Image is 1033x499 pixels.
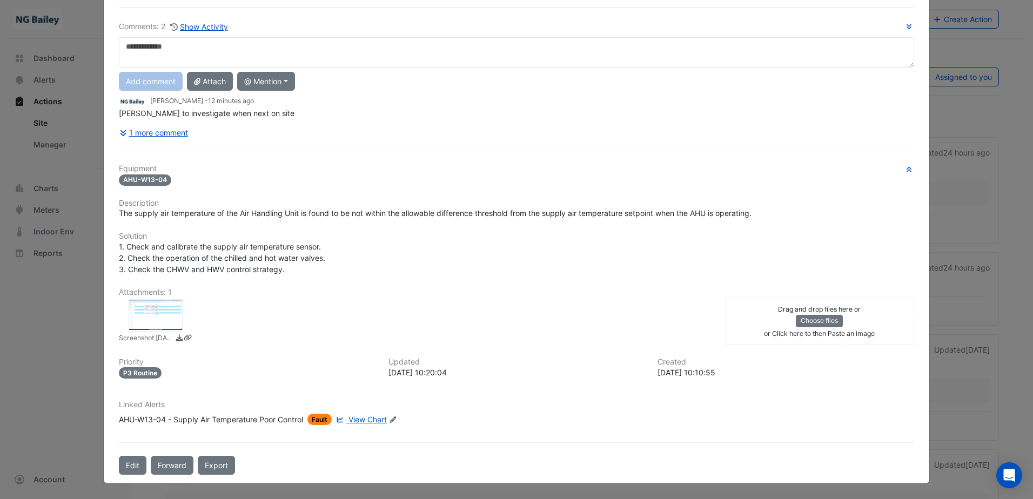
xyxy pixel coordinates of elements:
a: View Chart [334,414,387,425]
button: Choose files [796,315,843,327]
button: @ Mention [237,72,295,91]
small: Drag and drop files here or [778,305,861,313]
button: 1 more comment [119,123,189,142]
button: Forward [151,456,193,475]
div: Open Intercom Messenger [996,462,1022,488]
h6: Solution [119,232,914,241]
h6: Priority [119,358,375,367]
fa-icon: Edit Linked Alerts [389,416,397,424]
div: AHU-W13-04 - Supply Air Temperature Poor Control [119,414,303,425]
div: Screenshot 2025-09-05 at 10.12.13.png [129,299,183,332]
span: [PERSON_NAME] to investigate when next on site [119,109,294,118]
a: Download [175,333,183,345]
span: 1. Check and calibrate the supply air temperature sensor. 2. Check the operation of the chilled a... [119,242,325,274]
div: [DATE] 10:20:04 [388,367,645,378]
small: [PERSON_NAME] - [150,96,254,106]
h6: Linked Alerts [119,400,914,409]
h6: Updated [388,358,645,367]
img: NG Bailey [119,96,146,107]
div: [DATE] 10:10:55 [658,367,914,378]
small: or Click here to then Paste an image [764,329,875,338]
small: Screenshot 2025-09-05 at 10.12.13.png [119,333,173,345]
div: P3 Routine [119,367,162,379]
h6: Equipment [119,164,914,173]
a: Export [198,456,235,475]
span: The supply air temperature of the Air Handling Unit is found to be not within the allowable diffe... [119,208,752,218]
span: View Chart [348,415,387,424]
span: 2025-09-11 10:20:04 [208,97,254,105]
span: Fault [307,414,332,425]
h6: Description [119,199,914,208]
div: Comments: 2 [119,21,229,33]
span: AHU-W13-04 [119,174,171,186]
a: Copy link to clipboard [184,333,192,345]
h6: Attachments: 1 [119,288,914,297]
button: Attach [187,72,233,91]
h6: Created [658,358,914,367]
button: Edit [119,456,146,475]
button: Show Activity [170,21,229,33]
